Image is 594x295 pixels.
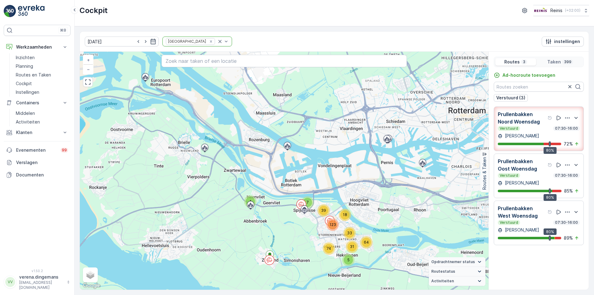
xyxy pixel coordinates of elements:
[81,282,102,290] img: Google
[5,277,15,287] div: VV
[4,144,71,156] a: Evenementen99
[321,208,326,213] span: 39
[550,7,562,14] p: Reinis
[564,141,573,147] p: 72 %
[13,71,71,79] a: Routes en Taken
[301,196,314,209] div: 7
[499,126,519,131] p: Verstuurd
[496,95,525,101] p: Verstuurd (3)
[350,244,354,249] span: 31
[347,231,352,235] span: 33
[504,133,539,139] p: [PERSON_NAME]
[481,157,488,190] p: Routes & Taken
[544,228,557,235] div: 80%
[499,173,519,178] p: Verstuurd
[544,147,557,154] div: 80%
[499,220,519,225] p: Verstuurd
[4,169,71,181] a: Documenten
[13,118,71,126] a: Activiteiten
[87,57,90,63] span: +
[16,110,35,116] p: Middelen
[346,241,358,253] div: 31
[544,194,557,201] div: 80%
[565,8,580,13] p: ( +02:00 )
[533,7,548,14] img: Reinis-Logo-Vrijstaand_Tekengebied-1-copy2_aBO4n7j.png
[16,119,40,125] p: Activiteiten
[19,280,64,290] p: [EMAIL_ADDRESS][DOMAIN_NAME]
[494,72,555,78] a: Ad-hocroute toevoegen
[494,94,528,102] button: Verstuurd (3)
[16,159,68,166] p: Verslagen
[4,97,71,109] button: Containers
[326,219,339,231] div: 123
[16,89,39,95] p: Instellingen
[323,242,335,255] div: 74
[16,172,68,178] p: Documenten
[522,59,526,64] p: 3
[16,54,35,61] p: Inzichten
[429,257,485,267] summary: Opdrachtnemer status
[431,269,455,274] span: Routestatus
[498,111,546,125] p: Prullenbakken Noord Woensdag
[85,37,159,46] input: dd/mm/yyyy
[431,259,475,264] span: Opdrachtnemer status
[504,59,520,65] p: Routes
[13,109,71,118] a: Middelen
[81,282,102,290] a: Dit gebied openen in Google Maps (er wordt een nieuw venster geopend)
[13,53,71,62] a: Inzichten
[343,227,356,239] div: 33
[16,100,58,106] p: Containers
[80,6,108,15] p: Cockpit
[84,55,93,65] a: In zoomen
[329,222,336,227] span: 123
[429,276,485,286] summary: Activiteiten
[504,180,539,186] p: [PERSON_NAME]
[13,62,71,71] a: Planning
[494,82,584,92] input: Routes zoeken
[4,126,71,139] button: Klanten
[4,41,71,53] button: Werkzaamheden
[548,163,553,167] div: help tooltippictogram
[547,59,561,65] p: Taken
[498,158,546,172] p: Prullenbakken Oost Woensdag
[16,129,58,136] p: Klanten
[554,220,579,225] p: 07:30-16:00
[548,210,553,215] div: help tooltippictogram
[166,38,207,44] div: [GEOGRAPHIC_DATA]
[62,148,67,153] p: 99
[16,44,58,50] p: Werkzaamheden
[244,195,256,208] div: 4
[4,156,71,169] a: Verslagen
[161,55,407,67] input: Zoek naar taken of een locatie
[84,65,93,74] a: Uitzoomen
[327,246,331,251] span: 74
[16,72,51,78] p: Routes en Taken
[504,227,539,233] p: [PERSON_NAME]
[13,79,71,88] a: Cockpit
[87,67,90,72] span: −
[208,39,214,44] div: Remove Prullenbakken
[533,5,589,16] button: Reinis(+02:00)
[360,236,372,249] div: 64
[343,212,347,217] span: 18
[542,37,584,46] button: instellingen
[554,38,580,45] p: instellingen
[16,80,32,87] p: Cockpit
[4,274,71,290] button: VVverena.dingemans[EMAIL_ADDRESS][DOMAIN_NAME]
[347,258,350,262] span: 5
[16,63,33,69] p: Planning
[548,115,553,120] div: help tooltippictogram
[564,235,573,241] p: 89 %
[317,204,330,217] div: 39
[342,254,355,266] div: 5
[339,209,351,221] div: 18
[498,205,546,219] p: Prullenbakken West Woensdag
[60,28,66,33] p: ⌘B
[84,268,97,282] a: Layers
[564,188,573,194] p: 85 %
[431,279,454,284] span: Activiteiten
[249,199,252,204] span: 4
[16,147,57,153] p: Evenementen
[19,274,64,280] p: verena.dingemans
[13,88,71,97] a: Instellingen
